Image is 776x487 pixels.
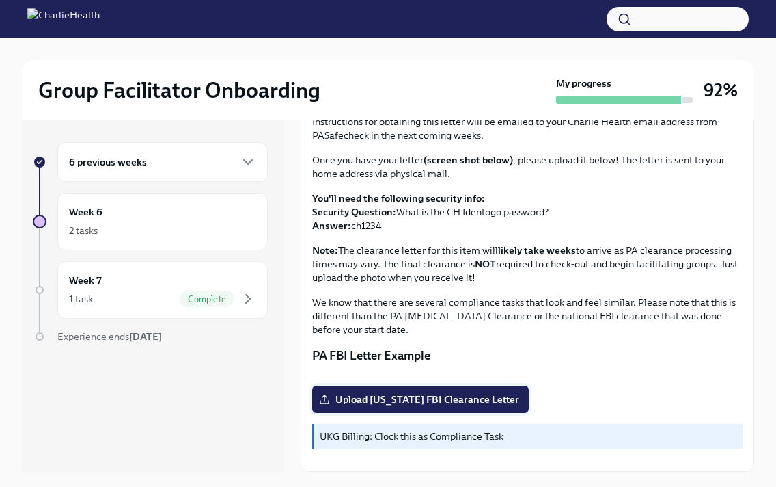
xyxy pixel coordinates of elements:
p: Instructions for obtaining this letter will be emailed to your Charlie Health email address from ... [312,115,743,142]
p: PA FBI Letter Example [312,347,743,364]
p: We know that there are several compliance tasks that look and feel similar. Please note that this... [312,295,743,337]
div: 2 tasks [69,224,98,237]
strong: (screen shot below) [424,154,513,166]
p: UKG Billing: Clock this as Compliance Task [320,430,737,443]
h6: 6 previous weeks [69,155,147,170]
img: CharlieHealth [27,8,100,30]
h6: Week 6 [69,205,102,220]
p: What is the CH Identogo password? ch1234 [312,192,743,233]
a: Week 62 tasks [33,193,268,250]
label: Upload [US_STATE] FBI Clearance Letter [312,386,529,413]
strong: likely take weeks [498,244,576,256]
h2: Group Facilitator Onboarding [38,77,320,104]
h6: Week 7 [69,273,102,288]
strong: Note: [312,244,338,256]
strong: NOT [475,258,496,270]
span: Complete [180,294,234,304]
p: Once you have your letter , please upload it below! The letter is sent to your home address via p... [312,153,743,181]
strong: You'll need the following security info: [312,192,485,205]
span: Experience ends [57,330,162,343]
div: 6 previous weeks [57,142,268,182]
div: 1 task [69,292,93,306]
strong: Answer: [312,220,351,232]
strong: [DATE] [129,330,162,343]
p: The clearance letter for this item will to arrive as PA clearance processing times may vary. The ... [312,243,743,285]
span: Upload [US_STATE] FBI Clearance Letter [322,393,519,406]
a: Week 71 taskComplete [33,261,268,319]
strong: Security Question: [312,206,396,218]
h3: 92% [704,78,738,103]
strong: My progress [556,77,611,90]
